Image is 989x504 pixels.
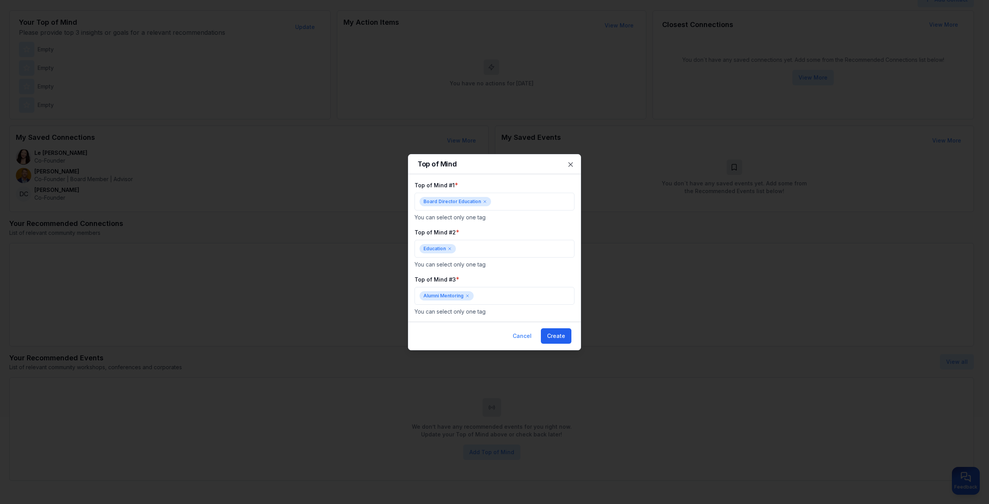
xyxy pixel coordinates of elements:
div: Education [420,244,456,253]
p: You can select only one tag [415,214,574,221]
label: Top of Mind #1 [415,182,455,188]
label: Top of Mind #2 [415,229,456,236]
h2: Top of Mind [418,161,571,168]
div: Alumni Mentoring [420,291,474,300]
p: You can select only one tag [415,261,574,268]
div: Board Director Education [420,197,491,206]
label: Top of Mind #3 [415,276,456,283]
button: Cancel [506,328,538,344]
p: You can select only one tag [415,308,574,316]
button: Create [541,328,571,344]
